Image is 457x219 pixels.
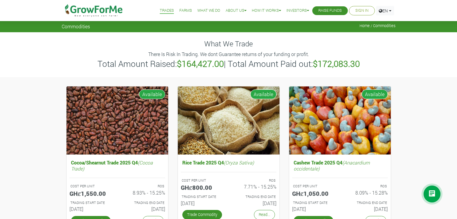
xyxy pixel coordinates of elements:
[197,8,220,14] a: What We Do
[63,59,395,69] h3: Total Amount Raised: | Total Amount Paid out:
[252,8,281,14] a: How it Works
[62,23,90,29] span: Commodities
[360,23,396,28] span: Home / Commodities
[226,8,246,14] a: About Us
[289,86,391,155] img: growforme image
[69,190,113,197] h5: GHȼ1,550.00
[181,184,224,191] h5: GHȼ800.00
[313,58,360,69] b: $172,083.30
[292,158,388,173] h5: Cashew Trade 2025 Q4
[69,158,165,214] a: Cocoa/Shearnut Trade 2025 Q4(Cocoa Trade) COST PER UNIT GHȼ1,550.00 ROS 8.93% - 15.25% TRADING ST...
[318,8,342,14] a: Raise Funds
[122,206,165,212] h6: [DATE]
[234,194,276,199] p: Estimated Trading End Date
[355,8,369,14] a: Sign In
[224,159,254,166] i: (Oryza Sativa)
[181,158,276,167] h5: Rice Trade 2025 Q4
[71,159,153,171] i: (Cocoa Trade)
[250,89,276,99] span: Available
[70,200,112,205] p: Estimated Trading Start Date
[122,190,165,196] h6: 8.93% - 15.25%
[344,190,388,196] h6: 8.09% - 15.28%
[293,200,335,205] p: Estimated Trading Start Date
[160,8,174,14] a: Trades
[181,158,276,208] a: Rice Trade 2025 Q4(Oryza Sativa) COST PER UNIT GHȼ800.00 ROS 7.71% - 15.25% TRADING START DATE [D...
[233,200,276,206] h6: [DATE]
[292,190,335,197] h5: GHȼ1,050.00
[66,86,168,155] img: growforme image
[292,158,388,214] a: Cashew Trade 2025 Q4(Anacardium occidentale) COST PER UNIT GHȼ1,050.00 ROS 8.09% - 15.28% TRADING...
[139,89,165,99] span: Available
[178,86,279,155] img: growforme image
[376,6,394,15] a: EN
[69,158,165,173] h5: Cocoa/Shearnut Trade 2025 Q4
[63,51,395,58] p: There Is Risk In Trading. We dont Guarantee returns of your funding or profit.
[182,194,223,199] p: Estimated Trading Start Date
[234,178,276,183] p: ROS
[345,184,387,189] p: ROS
[182,178,223,183] p: COST PER UNIT
[362,89,388,99] span: Available
[70,184,112,189] p: COST PER UNIT
[345,200,387,205] p: Estimated Trading End Date
[123,200,164,205] p: Estimated Trading End Date
[123,184,164,189] p: ROS
[233,184,276,189] h6: 7.71% - 15.25%
[181,200,224,206] h6: [DATE]
[62,39,396,48] h4: What We Trade
[344,206,388,212] h6: [DATE]
[177,58,224,69] b: $164,427.00
[292,206,335,212] h6: [DATE]
[286,8,309,14] a: Investors
[294,159,370,171] i: (Anacardium occidentale)
[69,206,113,212] h6: [DATE]
[179,8,192,14] a: Farms
[293,184,335,189] p: COST PER UNIT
